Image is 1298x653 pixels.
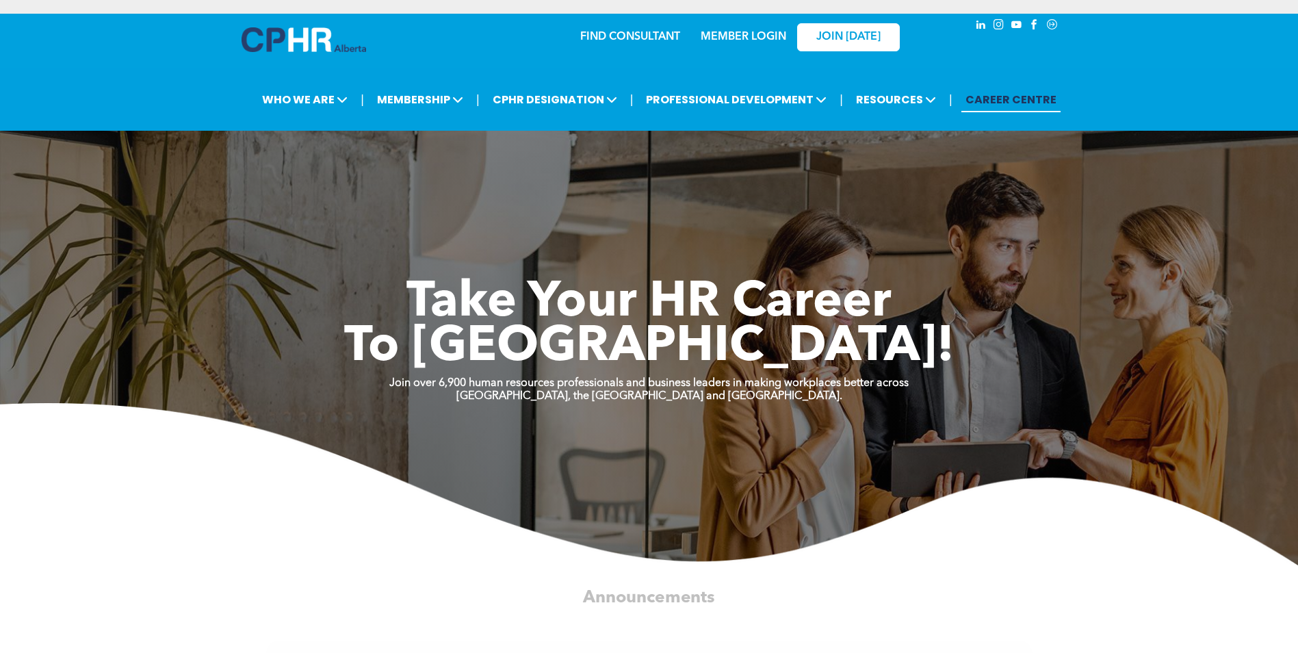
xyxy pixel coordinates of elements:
strong: [GEOGRAPHIC_DATA], the [GEOGRAPHIC_DATA] and [GEOGRAPHIC_DATA]. [456,391,842,402]
li: | [949,86,952,114]
a: MEMBER LOGIN [701,31,786,42]
a: linkedin [974,17,989,36]
span: JOIN [DATE] [816,31,881,44]
strong: Join over 6,900 human resources professionals and business leaders in making workplaces better ac... [389,378,909,389]
a: JOIN [DATE] [797,23,900,51]
li: | [630,86,634,114]
span: Announcements [583,589,714,606]
a: CAREER CENTRE [961,87,1061,112]
span: CPHR DESIGNATION [489,87,621,112]
li: | [361,86,364,114]
span: To [GEOGRAPHIC_DATA]! [344,323,955,372]
li: | [840,86,843,114]
a: instagram [991,17,1007,36]
span: WHO WE ARE [258,87,352,112]
span: MEMBERSHIP [373,87,467,112]
li: | [476,86,480,114]
a: FIND CONSULTANT [580,31,680,42]
img: A blue and white logo for cp alberta [242,27,366,52]
a: youtube [1009,17,1024,36]
a: Social network [1045,17,1060,36]
span: RESOURCES [852,87,940,112]
span: PROFESSIONAL DEVELOPMENT [642,87,831,112]
span: Take Your HR Career [406,279,892,328]
a: facebook [1027,17,1042,36]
